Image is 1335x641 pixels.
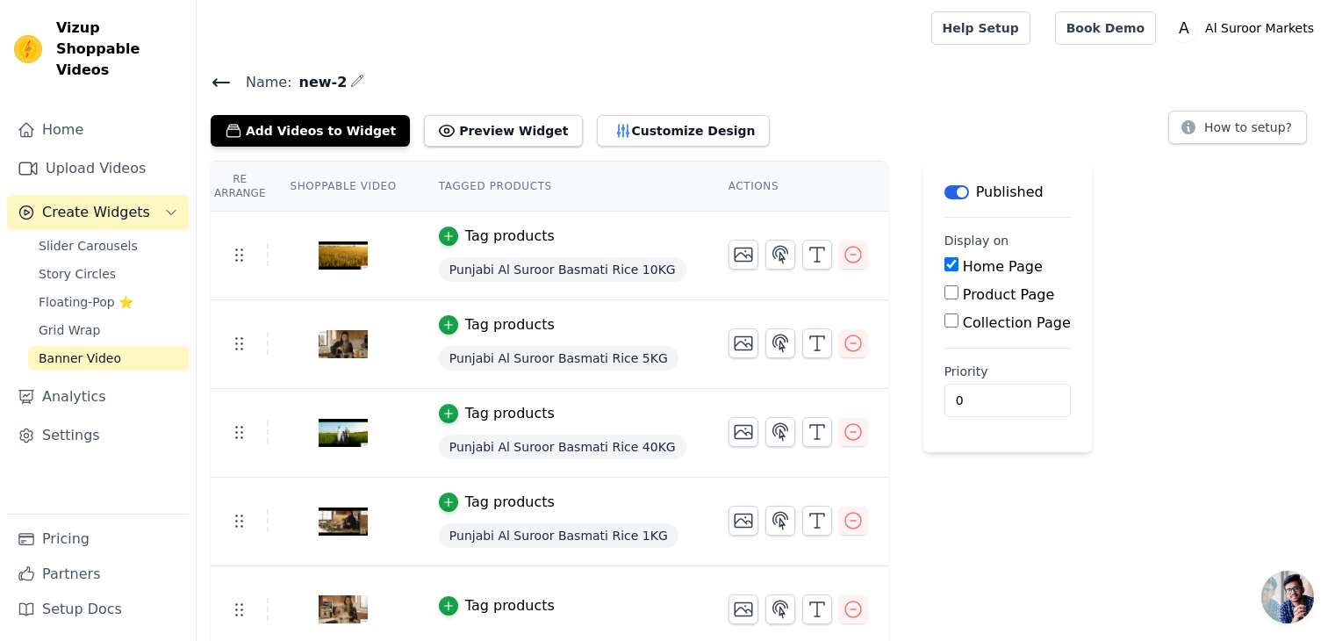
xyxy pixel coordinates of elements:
a: Settings [7,418,189,453]
button: Tag products [439,226,555,247]
th: Re Arrange [211,162,269,212]
button: A Al Suroor Markets [1170,12,1321,44]
button: Tag products [439,595,555,616]
div: Tag products [465,492,555,513]
span: Punjabi Al Suroor Basmati Rice 10KG [439,257,686,282]
a: Pricing [7,522,189,557]
label: Collection Page [963,314,1071,331]
button: Tag products [439,403,555,424]
label: Product Page [963,286,1055,303]
span: Story Circles [39,265,116,283]
a: Analytics [7,379,189,414]
div: Tag products [465,403,555,424]
button: Add Videos to Widget [211,115,410,147]
div: Edit Name [350,70,364,94]
span: Create Widgets [42,202,150,223]
button: Change Thumbnail [729,506,758,536]
div: Tag products [465,314,555,335]
span: Punjabi Al Suroor Basmati Rice 1KG [439,523,678,548]
button: Change Thumbnail [729,328,758,358]
img: vizup-images-cb52.png [319,479,368,564]
span: Punjabi Al Suroor Basmati Rice 40KG [439,435,686,459]
label: Home Page [963,258,1043,275]
img: vizup-images-24be.png [319,391,368,475]
img: Vizup [14,35,42,63]
span: Slider Carousels [39,237,138,255]
a: Story Circles [28,262,189,286]
th: Shoppable Video [269,162,417,212]
a: Banner Video [28,346,189,371]
span: Vizup Shoppable Videos [56,18,182,81]
a: Help Setup [931,11,1030,45]
th: Tagged Products [418,162,707,212]
span: Grid Wrap [39,321,100,339]
button: Tag products [439,492,555,513]
label: Priority [944,363,1071,380]
button: Tag products [439,314,555,335]
img: vizup-images-ae5f.png [319,302,368,386]
span: Name: [232,72,292,93]
img: vizup-images-74bf.png [319,213,368,298]
div: Tag products [465,595,555,616]
div: Tag products [465,226,555,247]
a: Upload Videos [7,151,189,186]
p: Al Suroor Markets [1198,12,1321,44]
a: Slider Carousels [28,234,189,258]
a: Grid Wrap [28,318,189,342]
a: Floating-Pop ⭐ [28,290,189,314]
p: Published [976,182,1044,203]
button: Change Thumbnail [729,594,758,624]
button: Change Thumbnail [729,417,758,447]
span: Floating-Pop ⭐ [39,293,133,311]
a: Open chat [1261,571,1314,623]
a: How to setup? [1168,123,1307,140]
span: Banner Video [39,349,121,367]
a: Partners [7,557,189,592]
button: Preview Widget [424,115,582,147]
a: Home [7,112,189,148]
span: new-2 [292,72,348,93]
legend: Display on [944,232,1009,249]
a: Book Demo [1055,11,1156,45]
th: Actions [707,162,888,212]
text: A [1179,19,1189,37]
button: Create Widgets [7,195,189,230]
button: Change Thumbnail [729,240,758,270]
button: How to setup? [1168,111,1307,144]
a: Setup Docs [7,592,189,627]
span: Punjabi Al Suroor Basmati Rice 5KG [439,346,678,371]
button: Customize Design [597,115,770,147]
